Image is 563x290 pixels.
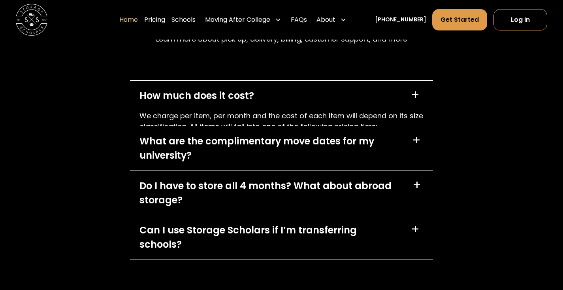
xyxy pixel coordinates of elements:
img: Storage Scholars main logo [16,4,47,36]
div: + [411,89,420,101]
a: Pricing [144,9,165,31]
a: Get Started [432,9,487,30]
a: FAQs [291,9,307,31]
a: Schools [171,9,196,31]
div: + [411,223,420,236]
div: Moving After College [205,15,270,25]
div: + [412,179,421,191]
div: Moving After College [202,9,284,31]
div: + [412,134,421,147]
div: What are the complimentary move dates for my university? [139,134,403,163]
a: Home [119,9,138,31]
div: How much does it cost? [139,89,254,103]
div: Do I have to store all 4 months? What about abroad storage? [139,179,403,207]
a: Log In [493,9,547,30]
div: About [313,9,350,31]
div: About [316,15,335,25]
a: [PHONE_NUMBER] [375,15,426,24]
div: Can I use Storage Scholars if I’m transferring schools? [139,223,401,252]
p: We charge per item, per month and the cost of each item will depend on its size classification. A... [139,111,424,132]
